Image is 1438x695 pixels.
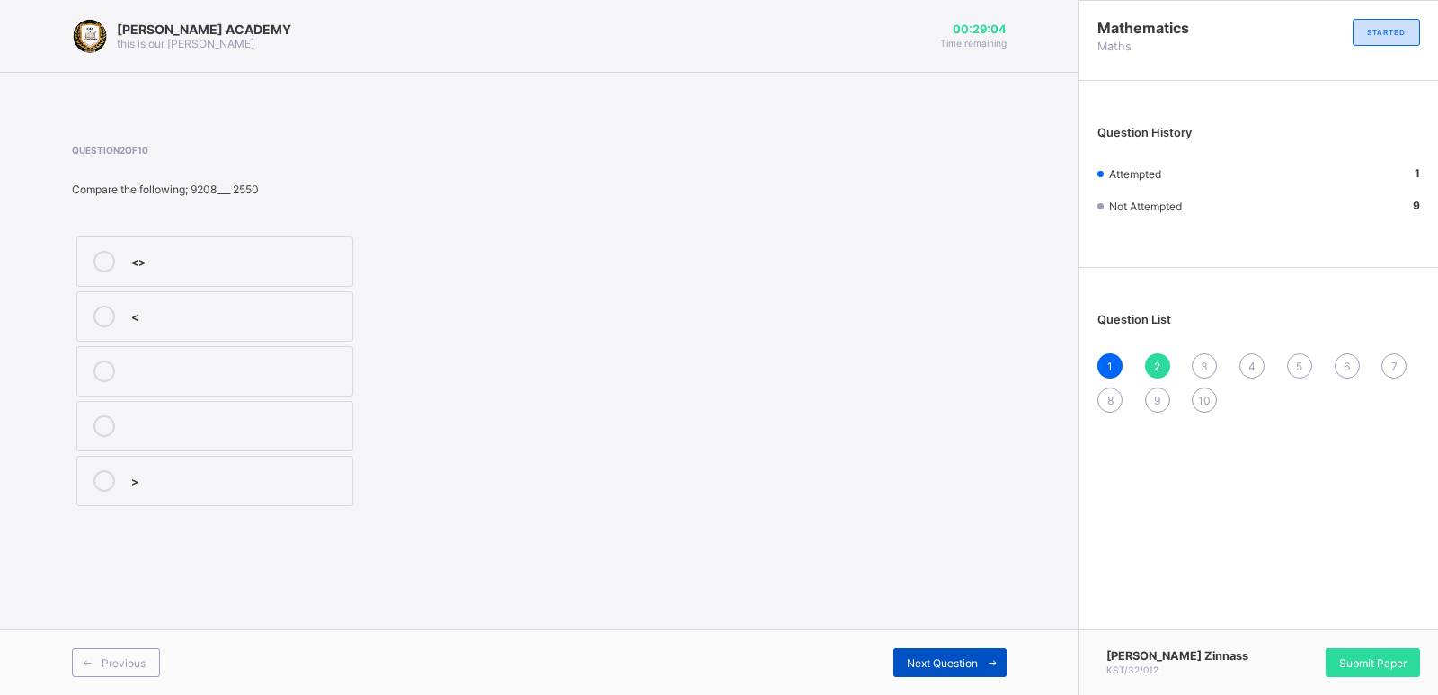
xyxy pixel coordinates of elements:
[1154,394,1160,407] span: 9
[1097,313,1171,326] span: Question List
[1413,199,1420,212] b: 9
[117,22,291,37] span: [PERSON_NAME] ACADEMY
[131,251,343,269] div: <>
[940,22,1007,36] span: 00:29:04
[102,656,146,670] span: Previous
[1339,656,1407,670] span: Submit Paper
[72,183,548,196] div: Compare the following; 9208___ 2550
[1344,360,1350,373] span: 6
[1106,664,1158,675] span: KST/32/012
[1097,126,1192,139] span: Question History
[1107,360,1113,373] span: 1
[1109,167,1161,181] span: Attempted
[1106,649,1248,663] span: [PERSON_NAME] Zinnass
[1198,394,1211,407] span: 10
[1415,166,1420,180] b: 1
[1367,28,1406,37] span: STARTED
[907,656,978,670] span: Next Question
[1391,360,1398,373] span: 7
[1109,200,1182,213] span: Not Attempted
[72,145,548,156] span: Question 2 of 10
[131,306,343,324] div: <
[1154,360,1160,373] span: 2
[1107,394,1114,407] span: 8
[1097,40,1259,53] span: Maths
[1097,19,1259,37] span: Mathematics
[117,37,254,50] span: this is our [PERSON_NAME]
[1296,360,1302,373] span: 5
[1201,360,1208,373] span: 3
[1248,360,1256,373] span: 4
[940,38,1007,49] span: Time remaining
[131,470,343,488] div: >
